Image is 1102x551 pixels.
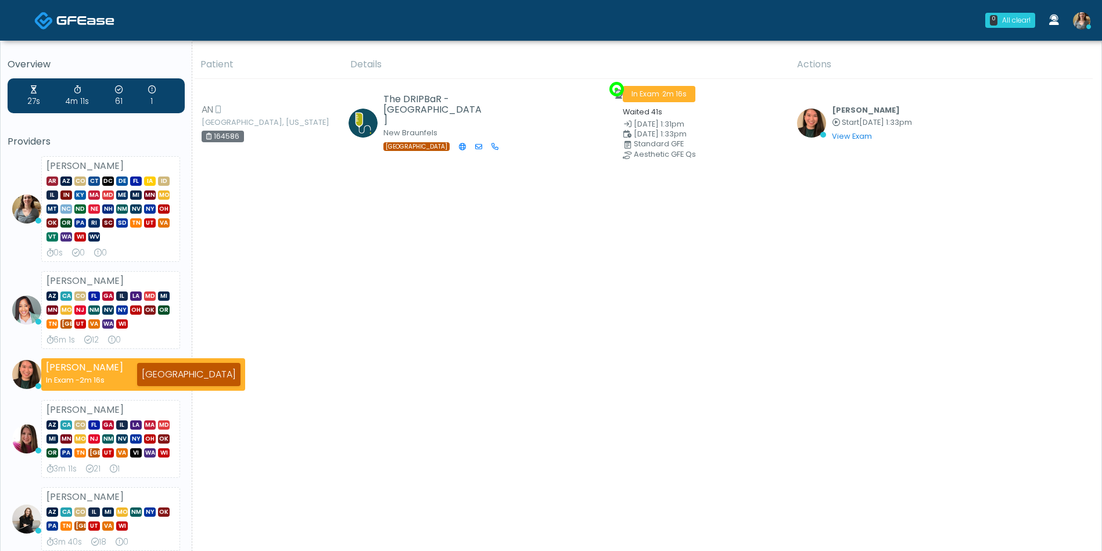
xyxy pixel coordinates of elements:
img: Sydney Lundberg [12,505,41,534]
span: CT [88,177,100,186]
th: Patient [193,51,343,79]
span: TN [60,521,72,531]
span: MD [144,291,156,301]
span: KY [74,190,86,200]
div: 1 [148,84,156,107]
span: 2m 16s [662,89,687,99]
a: Docovia [34,1,114,39]
span: Start [842,117,859,127]
div: All clear! [1002,15,1031,26]
span: MO [158,190,170,200]
span: [GEOGRAPHIC_DATA] [383,142,450,151]
span: VT [46,232,58,242]
span: In Exam · [623,86,695,102]
span: MI [158,291,170,301]
div: 0 [94,247,107,259]
span: AZ [60,177,72,186]
span: TN [74,448,86,458]
span: WA [144,448,156,458]
span: SC [102,218,114,228]
span: FL [130,177,142,186]
span: VA [116,448,128,458]
img: Megan McComy [12,424,41,453]
img: Michael Nelson [349,109,378,138]
span: CO [74,507,86,517]
span: NJ [74,305,86,315]
span: NH [102,204,114,214]
div: In Exam - [46,374,123,386]
strong: [PERSON_NAME] [46,490,124,503]
span: MA [88,190,100,200]
span: RI [88,218,100,228]
span: WI [74,232,86,242]
div: 21 [86,463,100,475]
span: OH [158,204,170,214]
strong: [PERSON_NAME] [46,403,124,416]
div: [GEOGRAPHIC_DATA] [137,363,240,386]
span: MN [46,305,58,315]
span: MN [60,434,72,444]
div: 0 [108,334,121,346]
span: ID [158,177,170,186]
div: 164586 [202,131,244,142]
span: MO [116,507,128,517]
span: UT [74,319,86,329]
div: 3m 11s [46,463,77,475]
img: Carissa Kelly [12,195,41,224]
div: 3m 40s [46,536,82,548]
span: MO [74,434,86,444]
span: PA [74,218,86,228]
div: 0 [72,247,85,259]
small: Started at [832,119,912,127]
span: CO [74,420,86,430]
img: Carissa Kelly [1073,12,1090,30]
strong: [PERSON_NAME] [46,361,123,374]
div: Standard GFE [634,141,794,147]
span: OH [130,305,142,315]
h5: Providers [8,136,185,147]
span: [GEOGRAPHIC_DATA] [88,448,100,458]
span: MD [158,420,170,430]
span: [DATE] 1:33pm [859,117,912,127]
span: WA [60,232,72,242]
span: LA [130,291,142,301]
span: AR [46,177,58,186]
span: NJ [88,434,100,444]
small: [GEOGRAPHIC_DATA], [US_STATE] [202,119,265,126]
img: Jennifer Ekeh [12,296,41,325]
span: IA [144,177,156,186]
span: NV [130,204,142,214]
small: Scheduled Time [623,131,783,138]
div: 12 [84,334,99,346]
span: CO [74,177,86,186]
div: 27s [27,84,40,107]
strong: [PERSON_NAME] [46,274,124,287]
span: NV [102,305,114,315]
span: OK [144,305,156,315]
span: WI [116,521,128,531]
span: CA [60,291,72,301]
small: Date Created [623,121,783,128]
span: NE [88,204,100,214]
span: GA [102,420,114,430]
span: OR [46,448,58,458]
span: TN [46,319,58,329]
span: NC [60,204,72,214]
span: NY [116,305,128,315]
span: AN [202,103,213,117]
span: MI [130,190,142,200]
span: VA [102,521,114,531]
b: [PERSON_NAME] [832,105,900,115]
a: 0 All clear! [978,8,1042,33]
h5: The DRIPBaR - [GEOGRAPHIC_DATA] [383,94,485,125]
span: MD [102,190,114,200]
span: NM [102,434,114,444]
div: 4m 11s [66,84,89,107]
span: IL [46,190,58,200]
span: ME [116,190,128,200]
span: WV [88,232,100,242]
th: Actions [790,51,1093,79]
span: 2m 16s [80,375,105,385]
span: NM [130,507,142,517]
span: PA [46,521,58,531]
